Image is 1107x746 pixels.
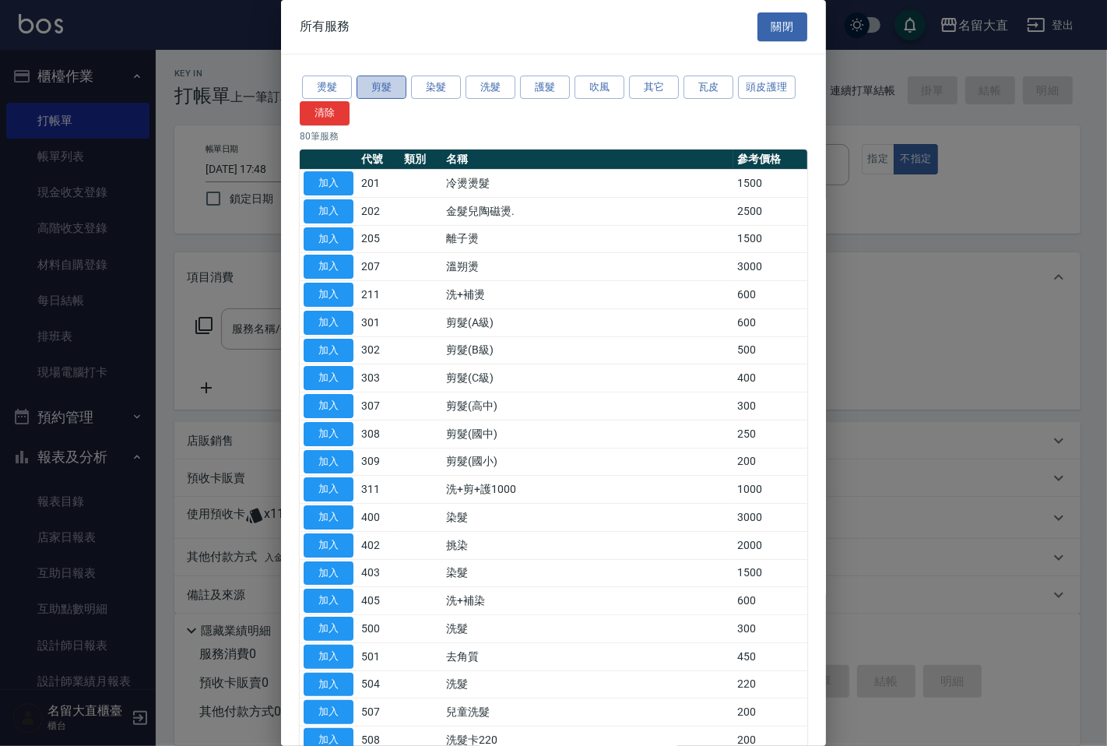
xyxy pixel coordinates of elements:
[443,559,733,587] td: 染髮
[304,339,353,363] button: 加入
[357,420,400,448] td: 308
[733,225,807,253] td: 1500
[443,364,733,392] td: 剪髮(C級)
[304,505,353,530] button: 加入
[304,645,353,669] button: 加入
[738,76,796,100] button: 頭皮護理
[300,101,350,125] button: 清除
[733,531,807,559] td: 2000
[304,422,353,446] button: 加入
[357,308,400,336] td: 301
[357,253,400,281] td: 207
[304,199,353,223] button: 加入
[304,283,353,307] button: 加入
[733,615,807,643] td: 300
[733,281,807,309] td: 600
[443,150,733,170] th: 名稱
[304,255,353,279] button: 加入
[357,336,400,364] td: 302
[443,225,733,253] td: 離子燙
[357,615,400,643] td: 500
[304,227,353,252] button: 加入
[304,450,353,474] button: 加入
[357,587,400,615] td: 405
[357,281,400,309] td: 211
[520,76,570,100] button: 護髮
[357,504,400,532] td: 400
[304,533,353,558] button: 加入
[443,698,733,727] td: 兒童洗髮
[304,366,353,390] button: 加入
[733,253,807,281] td: 3000
[733,642,807,670] td: 450
[357,476,400,504] td: 311
[304,311,353,335] button: 加入
[733,336,807,364] td: 500
[357,642,400,670] td: 501
[304,171,353,195] button: 加入
[357,392,400,421] td: 307
[733,364,807,392] td: 400
[443,531,733,559] td: 挑染
[300,129,807,143] p: 80 筆服務
[357,448,400,476] td: 309
[629,76,679,100] button: 其它
[733,420,807,448] td: 250
[733,170,807,198] td: 1500
[304,477,353,501] button: 加入
[443,504,733,532] td: 染髮
[466,76,515,100] button: 洗髮
[443,476,733,504] td: 洗+剪+護1000
[575,76,624,100] button: 吹風
[357,76,406,100] button: 剪髮
[304,394,353,418] button: 加入
[357,559,400,587] td: 403
[733,559,807,587] td: 1500
[357,670,400,698] td: 504
[733,476,807,504] td: 1000
[304,700,353,724] button: 加入
[443,197,733,225] td: 金髮兒陶磁燙.
[443,170,733,198] td: 冷燙燙髮
[357,698,400,727] td: 507
[357,197,400,225] td: 202
[443,392,733,421] td: 剪髮(高中)
[684,76,733,100] button: 瓦皮
[443,642,733,670] td: 去角質
[443,670,733,698] td: 洗髮
[443,448,733,476] td: 剪髮(國小)
[733,670,807,698] td: 220
[733,150,807,170] th: 參考價格
[304,617,353,641] button: 加入
[304,589,353,613] button: 加入
[733,448,807,476] td: 200
[357,531,400,559] td: 402
[443,615,733,643] td: 洗髮
[443,420,733,448] td: 剪髮(國中)
[733,308,807,336] td: 600
[411,76,461,100] button: 染髮
[443,253,733,281] td: 溫朔燙
[443,308,733,336] td: 剪髮(A級)
[757,12,807,41] button: 關閉
[357,170,400,198] td: 201
[443,336,733,364] td: 剪髮(B級)
[443,587,733,615] td: 洗+補染
[733,587,807,615] td: 600
[304,561,353,586] button: 加入
[733,197,807,225] td: 2500
[304,673,353,697] button: 加入
[357,225,400,253] td: 205
[357,364,400,392] td: 303
[733,392,807,421] td: 300
[357,150,400,170] th: 代號
[443,281,733,309] td: 洗+補燙
[733,698,807,727] td: 200
[302,76,352,100] button: 燙髮
[300,19,350,34] span: 所有服務
[733,504,807,532] td: 3000
[400,150,443,170] th: 類別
